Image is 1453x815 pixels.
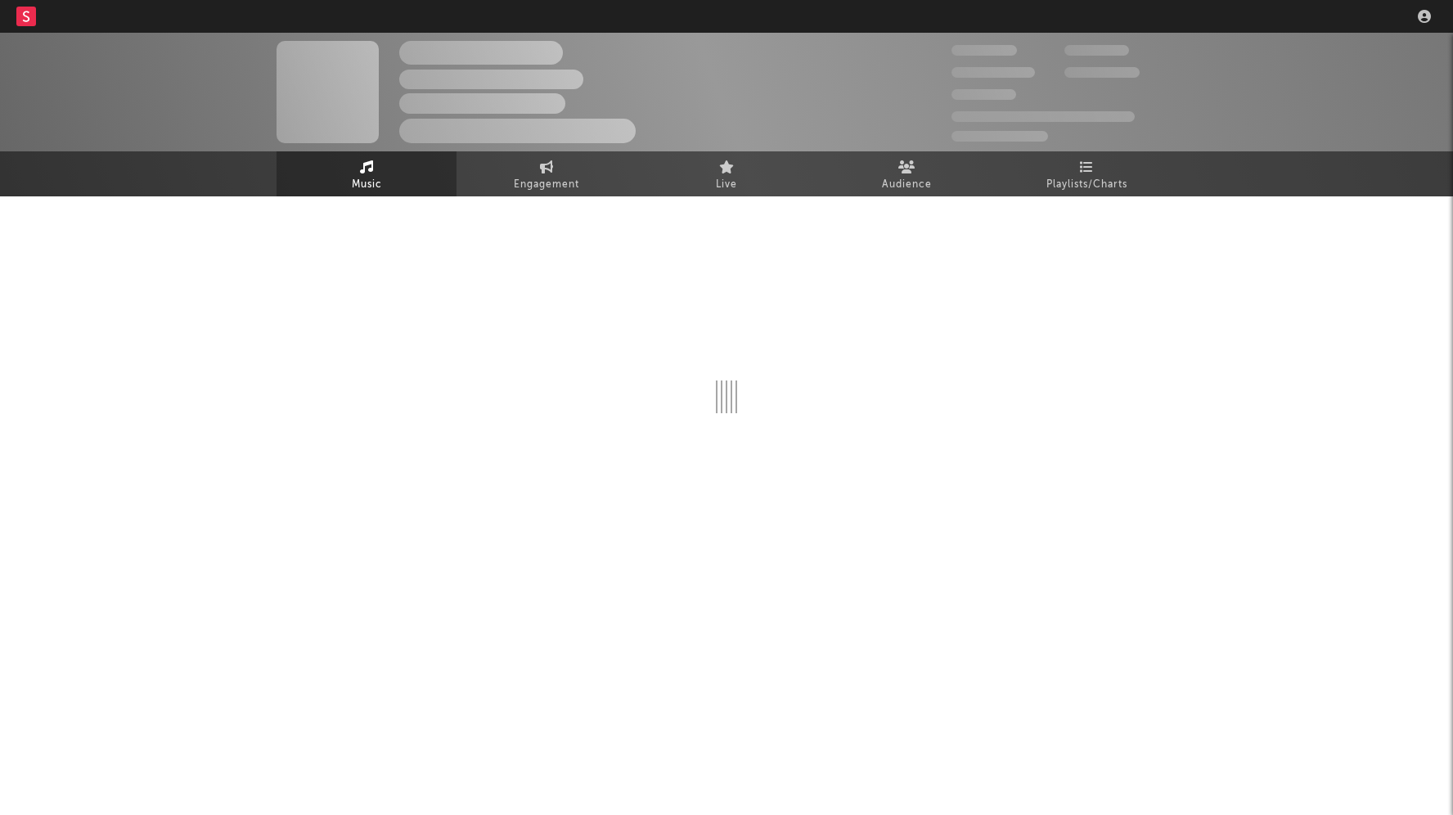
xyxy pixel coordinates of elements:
[1064,45,1129,56] span: 100,000
[996,151,1176,196] a: Playlists/Charts
[1046,175,1127,195] span: Playlists/Charts
[352,175,382,195] span: Music
[277,151,457,196] a: Music
[514,175,579,195] span: Engagement
[816,151,996,196] a: Audience
[951,89,1016,100] span: 100,000
[1064,67,1140,78] span: 1,000,000
[951,67,1035,78] span: 50,000,000
[716,175,737,195] span: Live
[882,175,932,195] span: Audience
[951,45,1017,56] span: 300,000
[457,151,637,196] a: Engagement
[951,111,1135,122] span: 50,000,000 Monthly Listeners
[637,151,816,196] a: Live
[951,131,1048,142] span: Jump Score: 85.0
